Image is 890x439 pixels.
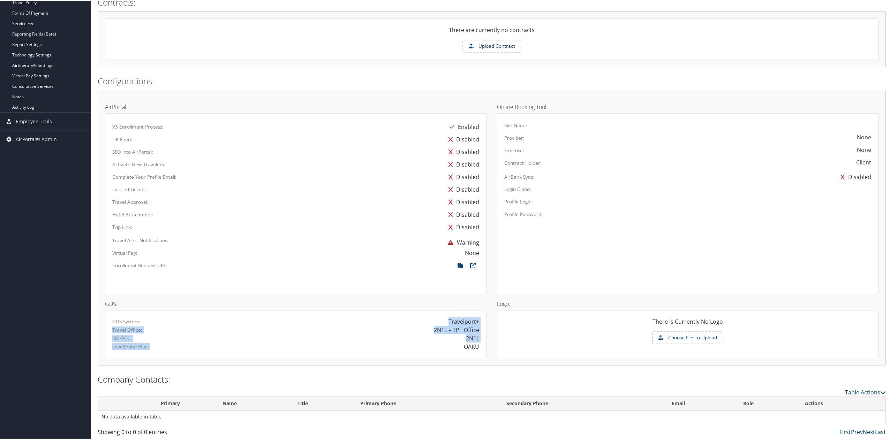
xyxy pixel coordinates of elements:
label: Travel Office: [112,326,142,333]
label: HR Feed: [112,135,132,142]
div: Disabled [837,170,871,183]
label: Unused Tickets: [112,185,147,192]
div: None [465,248,479,256]
div: OAKU [464,342,479,350]
h4: AirPortal: [105,103,487,109]
th: Actions [799,396,885,410]
label: Level2/Star/Bar: [112,342,149,349]
td: No data available in table [98,410,885,422]
label: GDS System: [112,317,141,324]
div: Showing 0 to 0 of 0 entries [98,427,287,439]
label: Contract Holder: [504,159,542,166]
a: Prev [851,428,863,435]
div: None [857,145,871,153]
h4: GDS: [105,300,487,306]
div: Disabled [445,183,479,195]
label: AirBank Sync: [504,173,535,180]
div: Disabled [445,170,479,183]
label: Virtual Pay: [112,249,137,256]
div: Enabled [446,120,479,132]
div: Disabled [445,132,479,145]
div: Disabled [445,220,479,233]
span: Employee Tools [16,112,52,130]
span: Warning [444,238,479,246]
div: There is Currently No Logo [504,317,871,331]
label: Profile Password: [504,210,543,217]
th: Secondary Phone [500,396,665,410]
label: Choose File To Upload [653,331,723,343]
th: Title [291,396,354,410]
h4: Logo: [497,300,878,306]
div: Disabled [445,157,479,170]
a: First [839,428,851,435]
h4: Online Booking Tool: [497,103,878,109]
div: 2N1L – TP+ Office [434,325,479,333]
div: Disabled [445,145,479,157]
label: SID/PCC: [112,334,132,341]
th: Name [216,396,291,410]
th: Email [665,396,737,410]
div: Disabled [445,195,479,208]
label: Profile Login: [504,198,533,205]
label: Site Name: [504,121,529,128]
th: Primary [125,396,216,410]
label: Trip Link: [112,223,132,230]
label: SSO into AirPortal: [112,148,153,155]
label: V3 Enrollment Process: [112,123,164,130]
label: Expense: [504,146,524,153]
div: 2N1L [466,333,479,342]
label: Travel Approval: [112,198,149,205]
span: AirPortal® Admin [16,130,57,147]
label: Provider: [504,134,525,141]
label: Travel Alert Notifications: [112,236,168,243]
div: Travelport+ [448,317,479,325]
label: Upload Contract [463,40,521,52]
a: Last [875,428,886,435]
div: Client [856,157,871,166]
label: Activate New Travelers: [112,160,165,167]
a: Next [863,428,875,435]
div: There are currently no contracts [105,25,878,39]
label: Login Clone: [504,185,531,192]
h2: Configurations: [98,75,886,86]
a: Table Actions [845,388,886,395]
h2: Company Contacts: [98,373,886,385]
label: Hotel Attachment: [112,210,153,217]
div: None [857,132,871,141]
th: Primary Phone [354,396,500,410]
div: Disabled [445,208,479,220]
label: Complete Your Profile Email: [112,173,176,180]
th: Role [737,396,799,410]
label: Enrollment Request URL: [112,261,167,268]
